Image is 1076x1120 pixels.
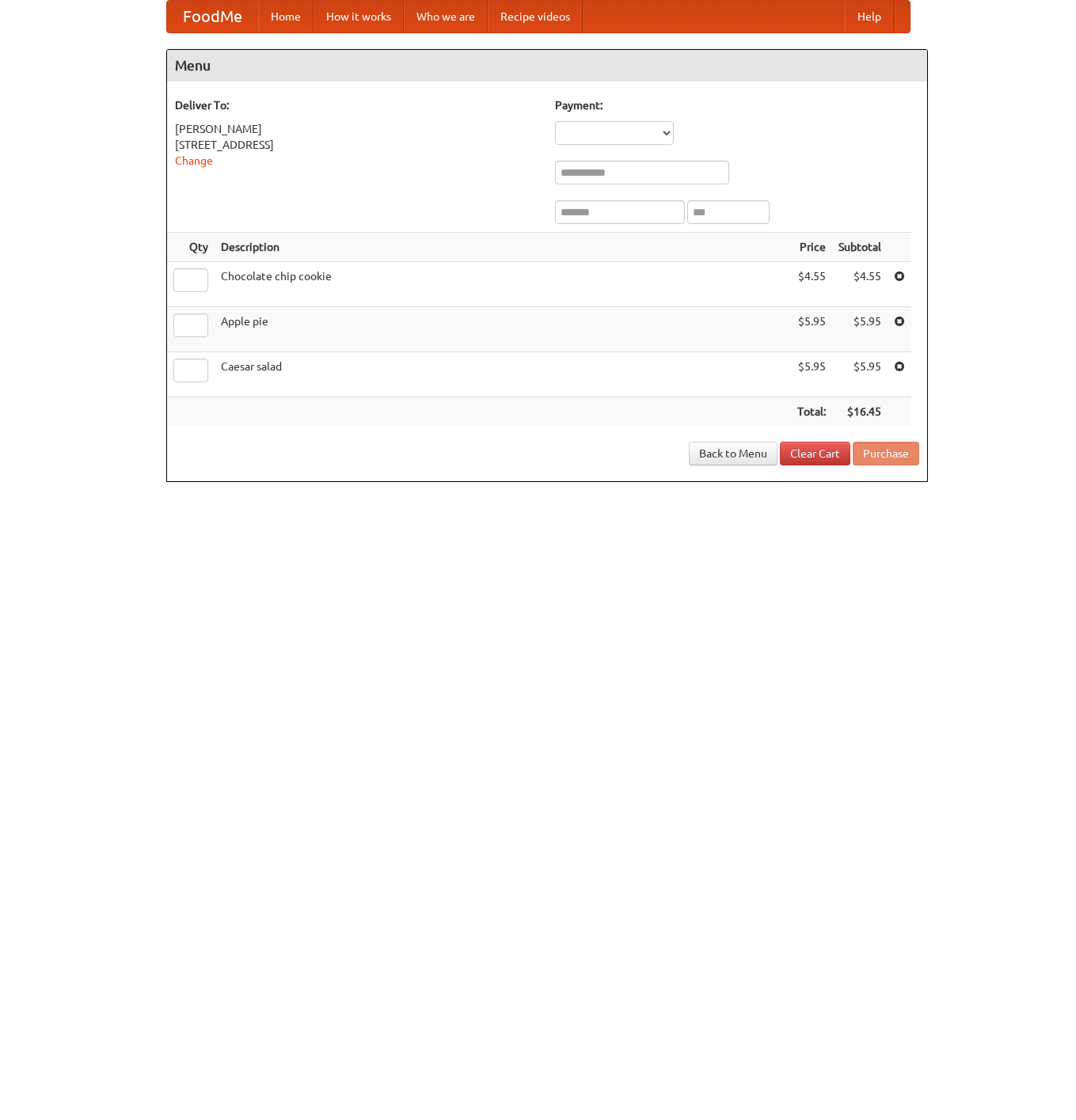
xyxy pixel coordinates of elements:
[258,1,314,32] a: Home
[791,262,832,307] td: $4.55
[175,137,539,153] div: [STREET_ADDRESS]
[832,352,888,397] td: $5.95
[488,1,583,32] a: Recipe videos
[175,121,539,137] div: [PERSON_NAME]
[780,442,850,465] a: Clear Cart
[845,1,894,32] a: Help
[404,1,488,32] a: Who we are
[791,307,832,352] td: $5.95
[791,397,832,427] th: Total:
[832,397,888,427] th: $16.45
[167,233,215,262] th: Qty
[175,97,539,113] h5: Deliver To:
[175,154,213,167] a: Change
[791,233,832,262] th: Price
[314,1,404,32] a: How it works
[215,262,791,307] td: Chocolate chip cookie
[555,97,919,113] h5: Payment:
[167,1,258,32] a: FoodMe
[689,442,778,465] a: Back to Menu
[832,262,888,307] td: $4.55
[832,307,888,352] td: $5.95
[853,442,919,465] button: Purchase
[215,307,791,352] td: Apple pie
[215,352,791,397] td: Caesar salad
[167,50,927,82] h4: Menu
[791,352,832,397] td: $5.95
[215,233,791,262] th: Description
[832,233,888,262] th: Subtotal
